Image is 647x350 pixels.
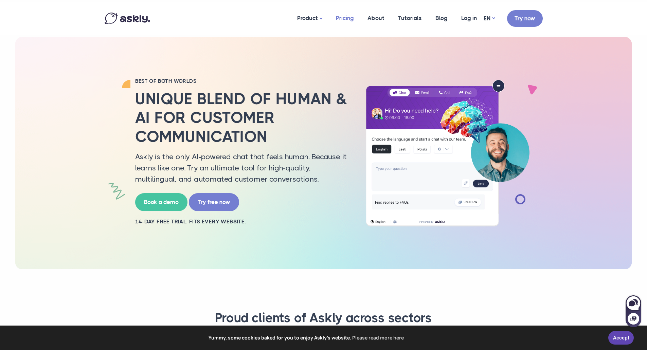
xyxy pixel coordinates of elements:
[135,90,349,146] h2: Unique blend of human & AI for customer communication
[429,2,454,35] a: Blog
[351,333,405,343] a: learn more about cookies
[329,2,361,35] a: Pricing
[135,218,349,225] h2: 14-day free trial. Fits every website.
[135,78,349,85] h2: BEST OF BOTH WORLDS
[361,2,391,35] a: About
[135,193,187,211] a: Book a demo
[454,2,484,35] a: Log in
[10,333,604,343] span: Yummy, some cookies baked for you to enjoy Askly's website.
[507,10,543,27] a: Try now
[391,2,429,35] a: Tutorials
[359,80,536,226] img: AI multilingual chat
[625,294,642,328] iframe: Askly chat
[608,331,634,345] a: Accept
[135,151,349,185] p: Askly is the only AI-powered chat that feels human. Because it learns like one. Try an ultimate t...
[189,193,239,211] a: Try free now
[290,2,329,35] a: Product
[484,14,495,23] a: EN
[113,310,534,326] h3: Proud clients of Askly across sectors
[105,13,150,24] img: Askly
